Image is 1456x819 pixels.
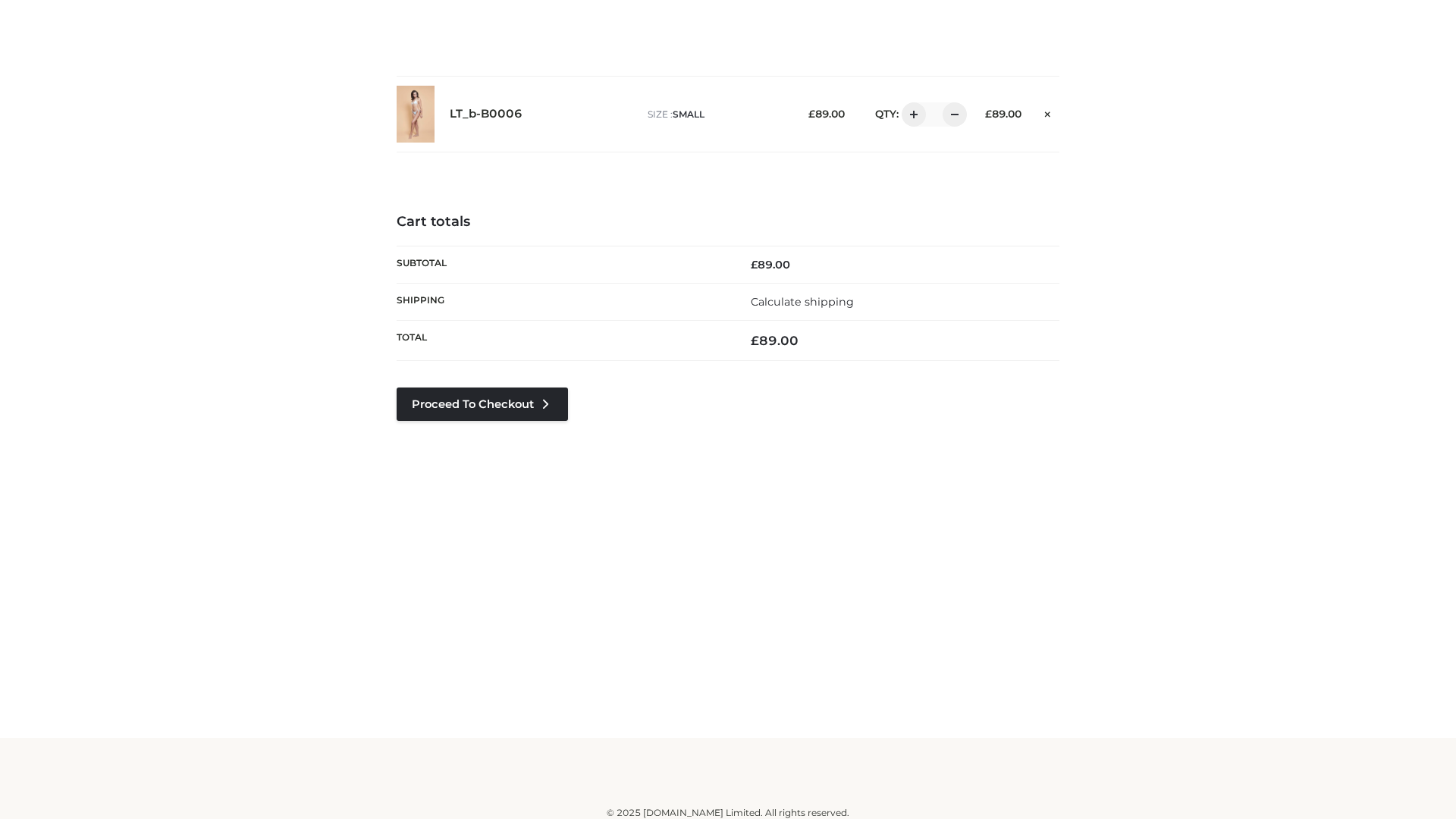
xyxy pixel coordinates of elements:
a: LT_b-B0006 [450,107,522,121]
a: Remove this item [1037,102,1059,122]
span: £ [751,258,758,271]
a: Proceed to Checkout [397,388,568,421]
span: SMALL [673,108,704,120]
bdi: 89.00 [985,108,1021,120]
bdi: 89.00 [751,333,799,348]
bdi: 89.00 [808,108,845,120]
span: £ [751,333,759,348]
span: £ [808,108,815,120]
a: Calculate shipping [751,295,854,309]
h4: Cart totals [397,214,1059,231]
th: Subtotal [397,246,728,283]
span: £ [985,108,992,120]
div: QTY: [860,102,962,127]
th: Shipping [397,283,728,320]
bdi: 89.00 [751,258,790,271]
th: Total [397,321,728,361]
p: size : [648,108,785,121]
